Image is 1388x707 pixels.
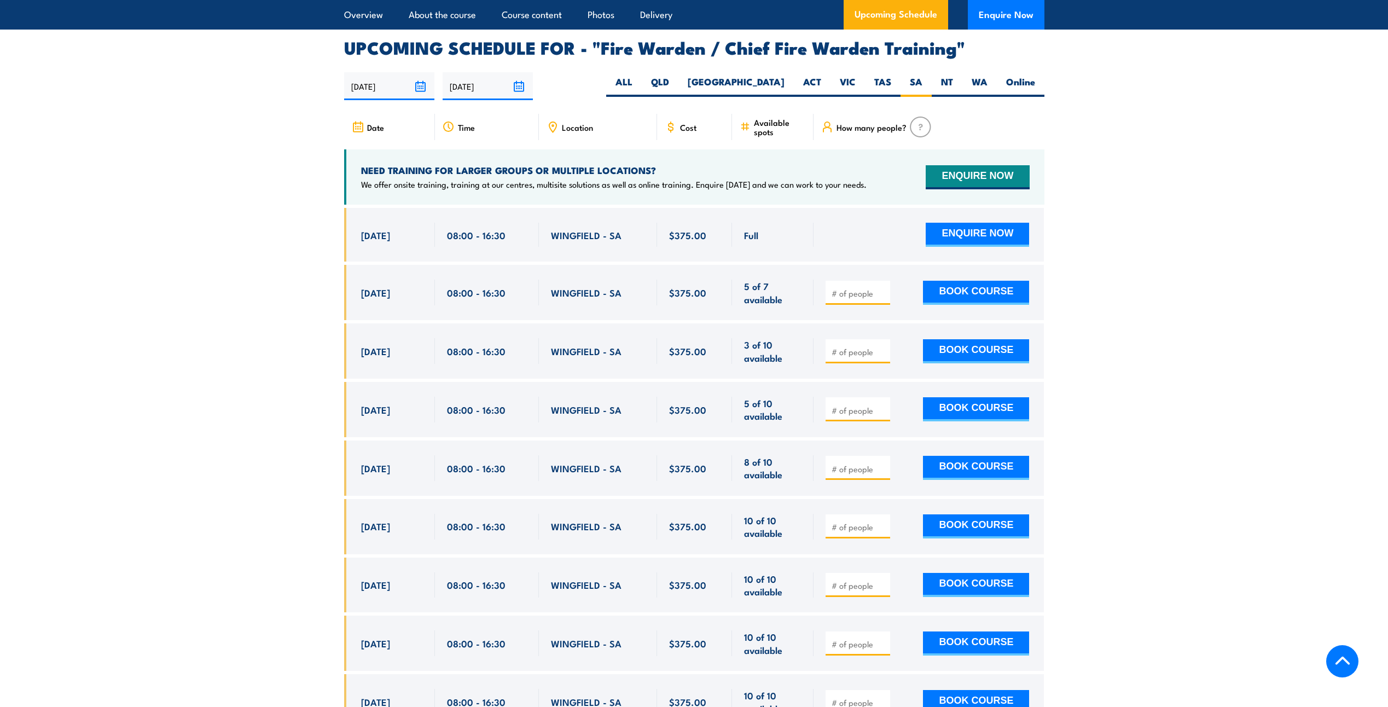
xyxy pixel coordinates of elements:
[669,637,706,650] span: $375.00
[458,123,475,132] span: Time
[447,637,506,650] span: 08:00 - 16:30
[794,76,831,97] label: ACT
[361,345,390,357] span: [DATE]
[447,345,506,357] span: 08:00 - 16:30
[447,229,506,241] span: 08:00 - 16:30
[361,286,390,299] span: [DATE]
[443,72,533,100] input: To date
[832,580,886,591] input: # of people
[744,630,802,656] span: 10 of 10 available
[678,76,794,97] label: [GEOGRAPHIC_DATA]
[923,281,1029,305] button: BOOK COURSE
[832,463,886,474] input: # of people
[447,578,506,591] span: 08:00 - 16:30
[361,578,390,591] span: [DATE]
[923,514,1029,538] button: BOOK COURSE
[344,39,1044,55] h2: UPCOMING SCHEDULE FOR - "Fire Warden / Chief Fire Warden Training"
[923,573,1029,597] button: BOOK COURSE
[744,572,802,598] span: 10 of 10 available
[997,76,1044,97] label: Online
[551,462,622,474] span: WINGFIELD - SA
[744,397,802,422] span: 5 of 10 available
[361,520,390,532] span: [DATE]
[832,639,886,650] input: # of people
[669,286,706,299] span: $375.00
[744,514,802,540] span: 10 of 10 available
[669,229,706,241] span: $375.00
[744,280,802,305] span: 5 of 7 available
[551,578,622,591] span: WINGFIELD - SA
[901,76,932,97] label: SA
[447,520,506,532] span: 08:00 - 16:30
[832,521,886,532] input: # of people
[642,76,678,97] label: QLD
[831,76,865,97] label: VIC
[551,345,622,357] span: WINGFIELD - SA
[926,223,1029,247] button: ENQUIRE NOW
[551,229,622,241] span: WINGFIELD - SA
[680,123,696,132] span: Cost
[832,346,886,357] input: # of people
[361,637,390,650] span: [DATE]
[923,397,1029,421] button: BOOK COURSE
[551,286,622,299] span: WINGFIELD - SA
[361,164,867,176] h4: NEED TRAINING FOR LARGER GROUPS OR MULTIPLE LOCATIONS?
[669,345,706,357] span: $375.00
[923,339,1029,363] button: BOOK COURSE
[551,520,622,532] span: WINGFIELD - SA
[832,405,886,416] input: # of people
[669,520,706,532] span: $375.00
[361,179,867,190] p: We offer onsite training, training at our centres, multisite solutions as well as online training...
[932,76,962,97] label: NT
[744,229,758,241] span: Full
[923,456,1029,480] button: BOOK COURSE
[367,123,384,132] span: Date
[551,403,622,416] span: WINGFIELD - SA
[669,578,706,591] span: $375.00
[447,462,506,474] span: 08:00 - 16:30
[606,76,642,97] label: ALL
[923,631,1029,656] button: BOOK COURSE
[754,118,806,136] span: Available spots
[744,455,802,481] span: 8 of 10 available
[361,462,390,474] span: [DATE]
[551,637,622,650] span: WINGFIELD - SA
[344,72,434,100] input: From date
[447,286,506,299] span: 08:00 - 16:30
[926,165,1029,189] button: ENQUIRE NOW
[669,403,706,416] span: $375.00
[361,403,390,416] span: [DATE]
[837,123,907,132] span: How many people?
[562,123,593,132] span: Location
[962,76,997,97] label: WA
[669,462,706,474] span: $375.00
[447,403,506,416] span: 08:00 - 16:30
[361,229,390,241] span: [DATE]
[832,288,886,299] input: # of people
[744,338,802,364] span: 3 of 10 available
[865,76,901,97] label: TAS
